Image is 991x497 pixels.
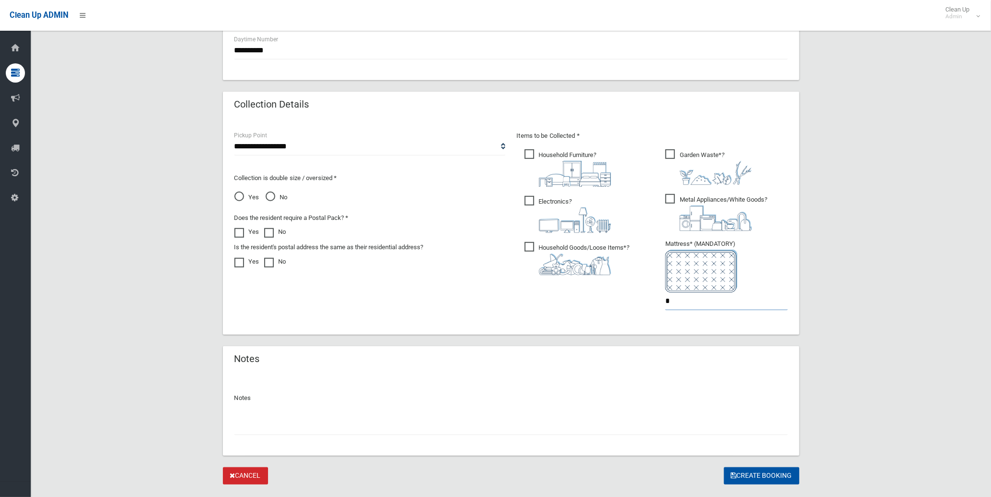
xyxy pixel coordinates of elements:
p: Collection is double size / oversized * [234,172,505,184]
span: Clean Up ADMIN [10,11,68,20]
i: ? [539,151,611,187]
img: 36c1b0289cb1767239cdd3de9e694f19.png [680,206,752,231]
header: Collection Details [223,95,321,114]
label: Does the resident require a Postal Pack? * [234,212,349,224]
i: ? [680,151,752,185]
img: 4fd8a5c772b2c999c83690221e5242e0.png [680,161,752,185]
p: Notes [234,392,788,404]
img: 394712a680b73dbc3d2a6a3a7ffe5a07.png [539,207,611,233]
span: Garden Waste* [665,149,752,185]
p: Items to be Collected * [517,130,788,142]
label: Yes [234,256,259,267]
a: Cancel [223,467,268,485]
span: Electronics [525,196,611,233]
span: Mattress* (MANDATORY) [665,240,788,292]
img: aa9efdbe659d29b613fca23ba79d85cb.png [539,161,611,187]
button: Create Booking [724,467,799,485]
img: e7408bece873d2c1783593a074e5cb2f.png [665,250,737,292]
span: Household Goods/Loose Items* [525,242,630,275]
span: Metal Appliances/White Goods [665,194,767,231]
span: Clean Up [941,6,979,20]
span: Yes [234,192,259,203]
label: No [264,226,286,238]
label: Yes [234,226,259,238]
small: Admin [945,13,969,20]
i: ? [539,244,630,275]
i: ? [539,198,611,233]
span: Household Furniture [525,149,611,187]
label: No [264,256,286,267]
img: b13cc3517677393f34c0a387616ef184.png [539,254,611,275]
label: Is the resident's postal address the same as their residential address? [234,242,424,253]
span: No [266,192,288,203]
i: ? [680,196,767,231]
header: Notes [223,350,271,368]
